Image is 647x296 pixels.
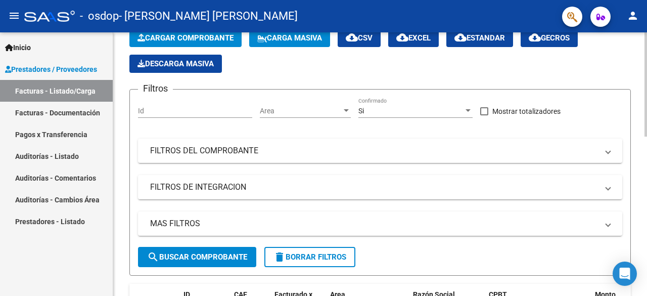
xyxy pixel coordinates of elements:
[529,33,570,43] span: Gecros
[273,251,286,263] mat-icon: delete
[346,31,358,44] mat-icon: cloud_download
[147,251,159,263] mat-icon: search
[150,182,598,193] mat-panel-title: FILTROS DE INTEGRACION
[273,252,346,262] span: Borrar Filtros
[396,33,431,43] span: EXCEL
[260,107,342,115] span: Area
[5,64,97,75] span: Prestadores / Proveedores
[613,262,637,286] div: Open Intercom Messenger
[257,33,322,43] span: Carga Masiva
[119,5,298,27] span: - [PERSON_NAME] [PERSON_NAME]
[446,29,513,47] button: Estandar
[492,105,561,117] span: Mostrar totalizadores
[249,29,330,47] button: Carga Masiva
[80,5,119,27] span: - osdop
[138,247,256,267] button: Buscar Comprobante
[137,33,234,43] span: Cargar Comprobante
[138,81,173,96] h3: Filtros
[137,59,214,68] span: Descarga Masiva
[454,31,467,44] mat-icon: cloud_download
[529,31,541,44] mat-icon: cloud_download
[138,175,622,199] mat-expansion-panel-header: FILTROS DE INTEGRACION
[627,10,639,22] mat-icon: person
[388,29,439,47] button: EXCEL
[338,29,381,47] button: CSV
[147,252,247,262] span: Buscar Comprobante
[358,107,364,115] span: Si
[129,29,242,47] button: Cargar Comprobante
[454,33,505,43] span: Estandar
[138,212,622,236] mat-expansion-panel-header: MAS FILTROS
[150,145,598,156] mat-panel-title: FILTROS DEL COMPROBANTE
[8,10,20,22] mat-icon: menu
[129,55,222,73] app-download-masive: Descarga masiva de comprobantes (adjuntos)
[5,42,31,53] span: Inicio
[129,55,222,73] button: Descarga Masiva
[150,218,598,229] mat-panel-title: MAS FILTROS
[521,29,578,47] button: Gecros
[396,31,408,44] mat-icon: cloud_download
[138,139,622,163] mat-expansion-panel-header: FILTROS DEL COMPROBANTE
[346,33,373,43] span: CSV
[264,247,355,267] button: Borrar Filtros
